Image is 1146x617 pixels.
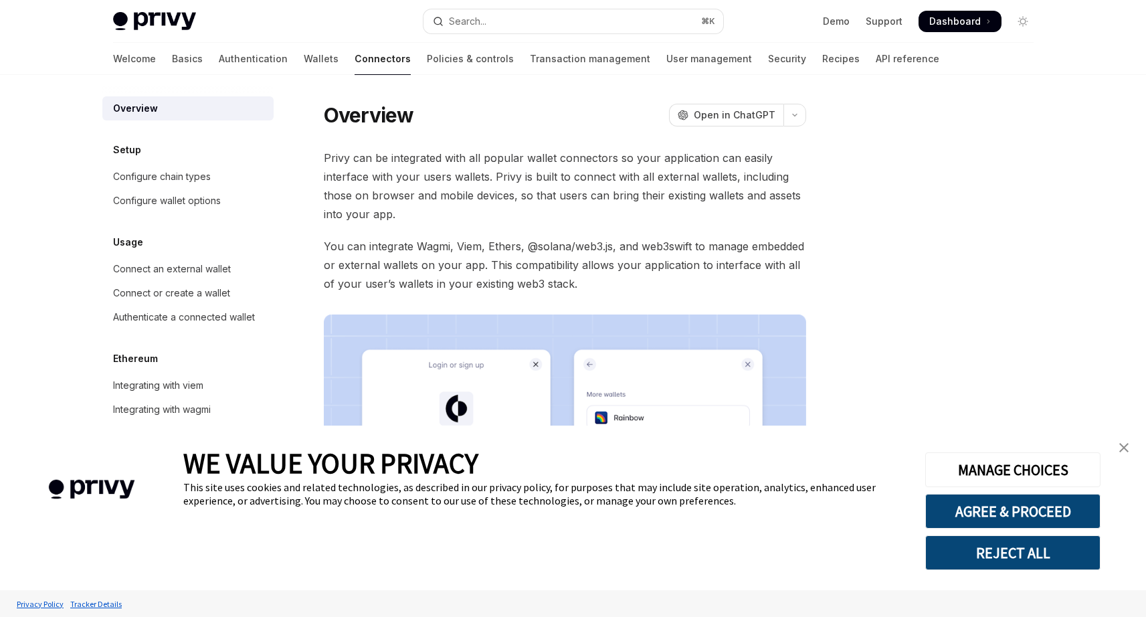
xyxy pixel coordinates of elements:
a: Connectors [355,43,411,75]
a: Connect an external wallet [102,257,274,281]
div: Configure wallet options [113,193,221,209]
a: Recipes [822,43,860,75]
span: ⌘ K [701,16,715,27]
img: close banner [1119,443,1129,452]
a: Privacy Policy [13,592,67,616]
a: Integrating with viem [102,373,274,398]
button: Toggle dark mode [1012,11,1034,32]
a: Authentication [219,43,288,75]
h5: Setup [113,142,141,158]
span: Open in ChatGPT [694,108,775,122]
a: Demo [823,15,850,28]
span: You can integrate Wagmi, Viem, Ethers, @solana/web3.js, and web3swift to manage embedded or exter... [324,237,806,293]
button: AGREE & PROCEED [925,494,1101,529]
a: Configure wallet options [102,189,274,213]
h1: Overview [324,103,414,127]
a: Configure chain types [102,165,274,189]
a: Overview [102,96,274,120]
a: User management [666,43,752,75]
a: Support [866,15,902,28]
button: Open search [423,9,723,33]
h5: Usage [113,234,143,250]
a: Security [768,43,806,75]
a: Connect or create a wallet [102,281,274,305]
span: WE VALUE YOUR PRIVACY [183,446,478,480]
a: Tracker Details [67,592,125,616]
a: Policies & controls [427,43,514,75]
h5: Ethereum [113,351,158,367]
span: Dashboard [929,15,981,28]
a: Wallets [304,43,339,75]
div: Overview [113,100,158,116]
a: close banner [1111,434,1137,461]
div: Configure chain types [113,169,211,185]
a: Authenticate a connected wallet [102,305,274,329]
img: company logo [20,460,163,519]
a: Welcome [113,43,156,75]
div: Connect an external wallet [113,261,231,277]
button: MANAGE CHOICES [925,452,1101,487]
button: Open in ChatGPT [669,104,783,126]
div: Search... [449,13,486,29]
div: Connect or create a wallet [113,285,230,301]
img: light logo [113,12,196,31]
a: Transaction management [530,43,650,75]
a: API reference [876,43,939,75]
button: REJECT ALL [925,535,1101,570]
span: Privy can be integrated with all popular wallet connectors so your application can easily interfa... [324,149,806,224]
div: Integrating with viem [113,377,203,393]
div: Integrating with wagmi [113,402,211,418]
a: Basics [172,43,203,75]
div: This site uses cookies and related technologies, as described in our privacy policy, for purposes... [183,480,905,507]
a: Integrating with wagmi [102,398,274,422]
a: Integrating with ethers [102,422,274,446]
div: Authenticate a connected wallet [113,309,255,325]
a: Dashboard [919,11,1001,32]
